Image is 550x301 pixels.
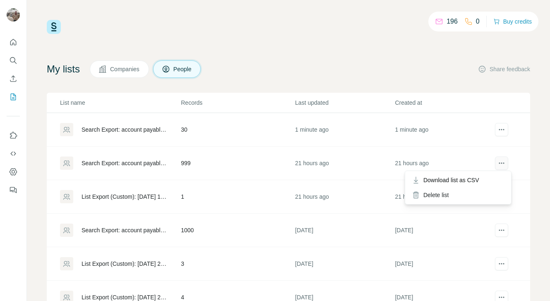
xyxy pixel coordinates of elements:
div: Search Export: account payable, Account Manager, Account Specialist, Senior Account Manager, [GEO... [82,159,167,167]
td: [DATE] [394,247,494,281]
td: 3 [180,247,295,281]
td: 1 [180,180,295,214]
div: List Export (Custom): [DATE] 10:16 [82,193,167,201]
button: Search [7,53,20,68]
span: People [173,65,192,73]
p: List name [60,99,180,107]
td: 1 minute ago [394,113,494,147]
div: Delete list [407,188,509,202]
img: Surfe Logo [47,20,61,34]
button: Buy credits [493,16,532,27]
button: Use Surfe API [7,146,20,161]
button: Share feedback [478,65,530,73]
td: 1000 [180,214,295,247]
td: [DATE] [394,214,494,247]
img: Avatar [7,8,20,22]
button: actions [495,224,508,237]
button: My lists [7,89,20,104]
td: 999 [180,147,295,180]
span: Download list as CSV [423,176,479,184]
div: Search Export: account payable, Account Manager, Account Specialist, Senior Account Manager, [GEO... [82,226,167,234]
button: Use Surfe on LinkedIn [7,128,20,143]
td: 21 hours ago [394,180,494,214]
p: Created at [395,99,494,107]
div: Search Export: account payable, Account Manager, Account Specialist, Senior Account Manager, [US_... [82,125,167,134]
td: 1 minute ago [295,113,394,147]
td: 21 hours ago [394,147,494,180]
p: 196 [447,17,458,26]
button: actions [495,157,508,170]
td: [DATE] [295,214,394,247]
p: Records [181,99,294,107]
td: 30 [180,113,295,147]
h4: My lists [47,63,80,76]
span: Companies [110,65,140,73]
div: List Export (Custom): [DATE] 23:40 [82,260,167,268]
button: actions [495,123,508,136]
td: 21 hours ago [295,180,394,214]
button: Enrich CSV [7,71,20,86]
td: [DATE] [295,247,394,281]
button: Dashboard [7,164,20,179]
button: Quick start [7,35,20,50]
button: actions [495,257,508,270]
td: 21 hours ago [295,147,394,180]
p: Last updated [295,99,394,107]
button: Feedback [7,183,20,197]
p: 0 [476,17,480,26]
